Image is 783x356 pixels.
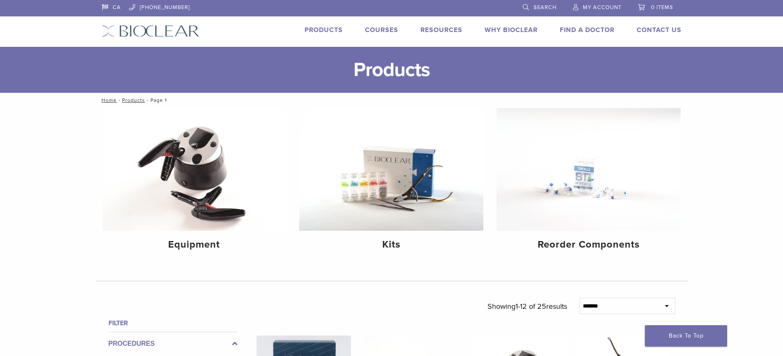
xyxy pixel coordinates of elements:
a: Home [99,97,117,103]
a: Why Bioclear [485,26,538,34]
a: Products [122,97,145,103]
h4: Filter [109,318,238,328]
img: Kits [299,108,483,231]
span: 0 items [651,4,673,11]
span: My Account [583,4,621,11]
span: / [117,98,122,102]
a: Find A Doctor [560,26,614,34]
nav: Page 1 [96,93,688,108]
h4: Equipment [109,237,280,252]
a: Resources [420,26,462,34]
img: Reorder Components [497,108,681,231]
a: Back To Top [645,325,727,347]
h4: Kits [306,237,477,252]
span: 1-12 of 25 [515,302,546,311]
a: Contact Us [637,26,681,34]
a: Courses [365,26,398,34]
label: Procedures [109,339,238,349]
img: Bioclear [102,25,199,37]
a: Equipment [102,108,286,257]
a: Products [305,26,343,34]
span: Search [534,4,557,11]
img: Equipment [102,108,286,231]
a: Reorder Components [497,108,681,257]
p: Showing results [487,298,567,315]
span: / [145,98,150,102]
a: Kits [299,108,483,257]
h4: Reorder Components [503,237,674,252]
